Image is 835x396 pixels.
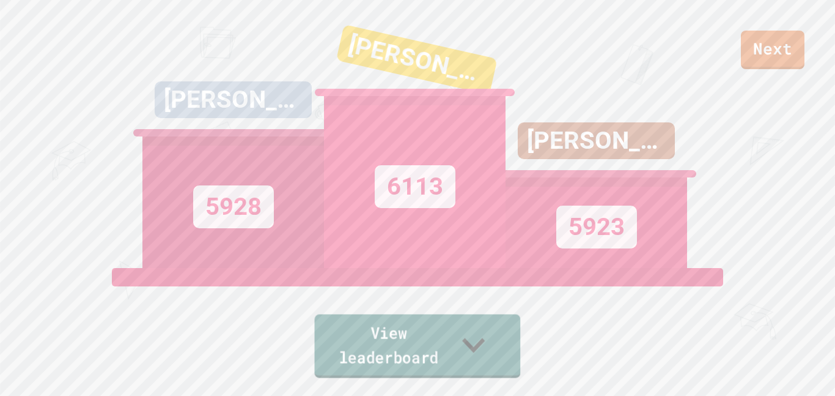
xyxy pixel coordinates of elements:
[193,185,274,228] div: 5928
[375,165,455,208] div: 6113
[155,81,312,118] div: [PERSON_NAME]
[315,315,521,378] a: View leaderboard
[336,24,498,94] div: [PERSON_NAME]
[518,122,675,159] div: [PERSON_NAME]
[741,31,804,69] a: Next
[556,206,637,248] div: 5923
